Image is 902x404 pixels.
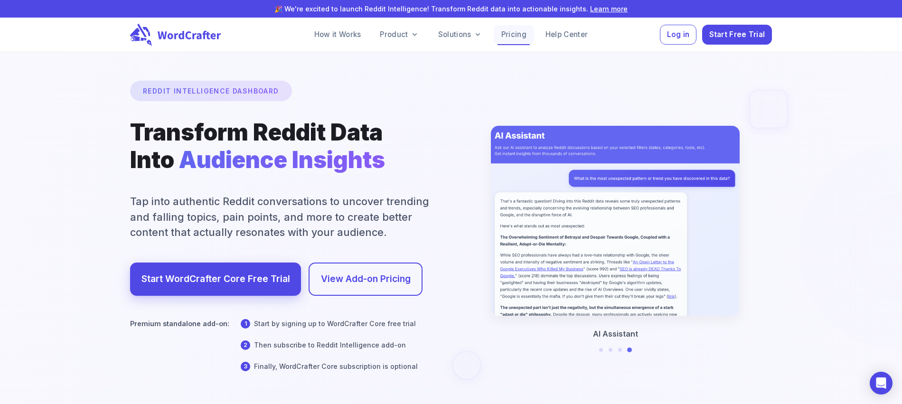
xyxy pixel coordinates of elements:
a: Start WordCrafter Core Free Trial [141,271,290,287]
a: Learn more [590,5,628,13]
a: Solutions [431,25,490,44]
p: AI Assistant [593,328,638,339]
a: Help Center [538,25,595,44]
button: Start Free Trial [702,25,772,45]
span: Log in [667,28,690,41]
a: Product [372,25,426,44]
a: View Add-on Pricing [321,271,411,287]
a: Start WordCrafter Core Free Trial [130,263,301,296]
div: Open Intercom Messenger [870,372,893,395]
a: View Add-on Pricing [309,263,423,296]
button: Log in [660,25,696,45]
a: Pricing [494,25,534,44]
span: Start Free Trial [709,28,765,41]
p: 🎉 We're excited to launch Reddit Intelligence! Transform Reddit data into actionable insights. [35,4,867,14]
a: How it Works [307,25,369,44]
img: AI Assistant [491,126,740,316]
